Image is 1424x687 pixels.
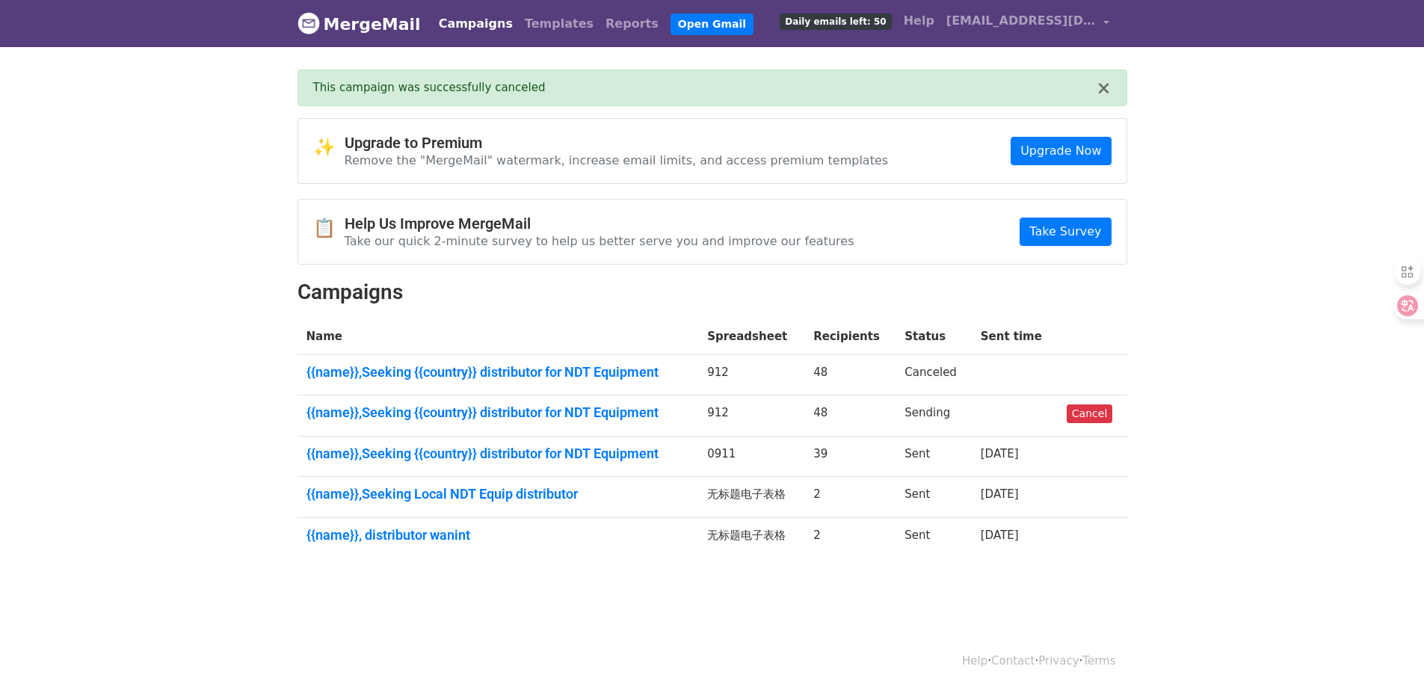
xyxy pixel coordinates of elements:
a: [EMAIL_ADDRESS][DOMAIN_NAME] [940,6,1115,41]
a: Help [898,6,940,36]
td: 39 [804,436,896,477]
a: Contact [991,654,1035,668]
h2: Campaigns [298,280,1127,305]
span: [EMAIL_ADDRESS][DOMAIN_NAME] [946,12,1096,30]
a: {{name}},Seeking {{country}} distributor for NDT Equipment [306,446,690,462]
td: Canceled [896,354,971,395]
td: 48 [804,354,896,395]
span: 📋 [313,218,345,239]
a: Take Survey [1020,218,1111,246]
a: Upgrade Now [1011,137,1111,165]
a: [DATE] [981,487,1019,501]
th: Name [298,319,699,354]
a: MergeMail [298,8,421,40]
td: 912 [698,395,804,437]
a: Help [962,654,987,668]
a: Cancel [1067,404,1112,423]
td: 2 [804,477,896,518]
a: {{name}},Seeking {{country}} distributor for NDT Equipment [306,404,690,421]
td: 0911 [698,436,804,477]
span: ✨ [313,137,345,158]
img: MergeMail logo [298,12,320,34]
td: Sending [896,395,971,437]
a: Open Gmail [671,13,753,35]
td: 无标题电子表格 [698,477,804,518]
a: {{name}}, distributor wanint [306,527,690,543]
p: Take our quick 2-minute survey to help us better serve you and improve our features [345,233,854,249]
h4: Help Us Improve MergeMail [345,215,854,232]
a: Reports [600,9,665,39]
p: Remove the "MergeMail" watermark, increase email limits, and access premium templates [345,153,889,168]
a: [DATE] [981,529,1019,542]
th: Sent time [972,319,1058,354]
a: Privacy [1038,654,1079,668]
th: Recipients [804,319,896,354]
th: Spreadsheet [698,319,804,354]
a: Templates [519,9,600,39]
a: {{name}},Seeking {{country}} distributor for NDT Equipment [306,364,690,381]
h4: Upgrade to Premium [345,134,889,152]
a: Campaigns [433,9,519,39]
a: [DATE] [981,447,1019,460]
td: 2 [804,517,896,558]
td: Sent [896,517,971,558]
a: Daily emails left: 50 [774,6,897,36]
td: 48 [804,395,896,437]
th: Status [896,319,971,354]
div: This campaign was successfully canceled [313,79,1097,96]
button: × [1096,79,1111,97]
a: {{name}},Seeking Local NDT Equip distributor [306,486,690,502]
span: Daily emails left: 50 [780,13,891,30]
td: 无标题电子表格 [698,517,804,558]
td: Sent [896,436,971,477]
td: Sent [896,477,971,518]
a: Terms [1082,654,1115,668]
td: 912 [698,354,804,395]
